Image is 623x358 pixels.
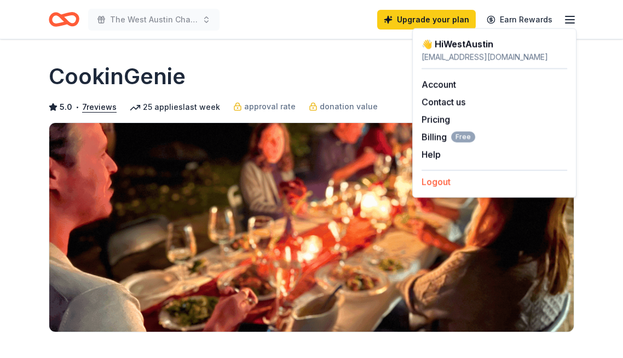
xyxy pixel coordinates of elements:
span: approval rate [244,100,296,113]
span: donation value [320,100,378,113]
span: The West Austin Chamber of Commerce Taste of West Austin [110,13,198,26]
a: approval rate [233,100,296,113]
button: Help [422,148,441,161]
div: 👋 Hi WestAustin [422,38,567,51]
button: Contact us [422,96,465,109]
button: 7reviews [82,101,117,114]
button: The West Austin Chamber of Commerce Taste of West Austin [88,9,220,31]
span: 5.0 [60,101,72,114]
button: BillingFree [422,131,475,144]
span: Billing [422,131,475,144]
a: Upgrade your plan [377,10,476,30]
button: Logout [422,175,451,189]
a: Earn Rewards [480,10,559,30]
div: 25 applies last week [130,101,220,114]
a: Home [49,7,79,32]
div: [EMAIL_ADDRESS][DOMAIN_NAME] [422,51,567,64]
a: Account [422,79,456,90]
img: Image for CookinGenie [49,123,574,332]
span: • [76,103,79,111]
span: Free [451,132,475,143]
h1: CookinGenie [49,61,186,92]
a: donation value [309,100,378,113]
a: Pricing [422,114,450,125]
